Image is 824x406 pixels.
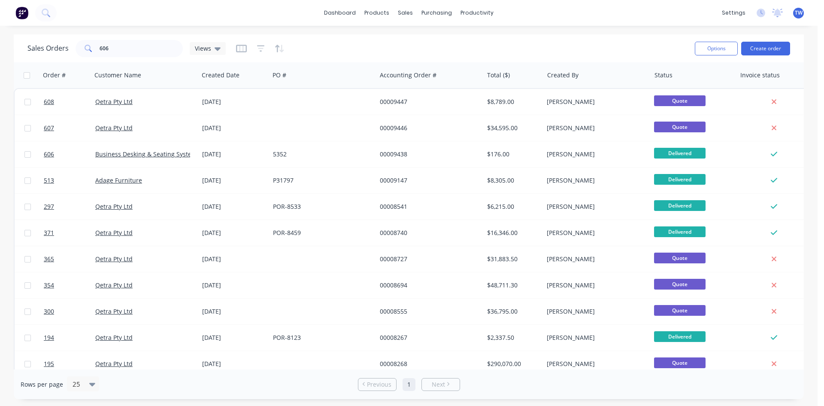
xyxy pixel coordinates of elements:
div: 00008727 [380,255,475,263]
span: Views [195,44,211,53]
div: 00009147 [380,176,475,185]
div: settings [718,6,750,19]
div: 00009447 [380,98,475,106]
div: productivity [456,6,498,19]
div: $16,346.00 [487,229,537,237]
a: 297 [44,194,95,220]
a: 371 [44,220,95,246]
a: Qetra Pty Ltd [95,124,133,132]
div: [PERSON_NAME] [547,202,642,211]
div: P31797 [273,176,368,185]
a: Next page [422,380,460,389]
div: [DATE] [202,98,266,106]
div: [DATE] [202,150,266,159]
div: Invoice status [740,71,780,79]
a: Qetra Pty Ltd [95,333,133,342]
span: 606 [44,150,54,159]
div: [DATE] [202,202,266,211]
div: 00008740 [380,229,475,237]
div: 00008268 [380,360,475,368]
span: Delivered [654,174,706,185]
div: 00008555 [380,307,475,316]
span: Quote [654,305,706,316]
div: Total ($) [487,71,510,79]
div: [DATE] [202,360,266,368]
div: purchasing [417,6,456,19]
div: $48,711.30 [487,281,537,290]
a: Qetra Pty Ltd [95,255,133,263]
div: [PERSON_NAME] [547,255,642,263]
a: 354 [44,272,95,298]
div: sales [394,6,417,19]
span: 608 [44,98,54,106]
span: Quote [654,357,706,368]
div: PO # [273,71,286,79]
span: 365 [44,255,54,263]
div: $176.00 [487,150,537,159]
span: 195 [44,360,54,368]
div: $8,305.00 [487,176,537,185]
div: POR-8533 [273,202,368,211]
div: Created By [547,71,579,79]
div: $36,795.00 [487,307,537,316]
a: Qetra Pty Ltd [95,307,133,315]
span: Quote [654,95,706,106]
span: Quote [654,279,706,290]
button: Create order [741,42,790,55]
a: 607 [44,115,95,141]
a: Qetra Pty Ltd [95,360,133,368]
span: Quote [654,253,706,263]
span: Delivered [654,331,706,342]
div: $34,595.00 [487,124,537,132]
a: Adage Furniture [95,176,142,184]
a: 608 [44,89,95,115]
div: [PERSON_NAME] [547,124,642,132]
a: dashboard [320,6,360,19]
div: [PERSON_NAME] [547,333,642,342]
div: $31,883.50 [487,255,537,263]
img: Factory [15,6,28,19]
div: [PERSON_NAME] [547,229,642,237]
div: Status [654,71,673,79]
div: products [360,6,394,19]
div: 5352 [273,150,368,159]
div: Accounting Order # [380,71,436,79]
a: 606 [44,141,95,167]
div: [DATE] [202,333,266,342]
div: [DATE] [202,229,266,237]
span: Quote [654,122,706,132]
ul: Pagination [354,378,463,391]
div: Customer Name [94,71,141,79]
a: 300 [44,299,95,324]
a: 195 [44,351,95,377]
div: POR-8123 [273,333,368,342]
div: 00009438 [380,150,475,159]
a: Page 1 is your current page [403,378,415,391]
span: 513 [44,176,54,185]
div: [PERSON_NAME] [547,98,642,106]
span: 371 [44,229,54,237]
div: $6,215.00 [487,202,537,211]
span: Next [432,380,445,389]
h1: Sales Orders [27,44,69,52]
a: Qetra Pty Ltd [95,98,133,106]
div: $2,337.50 [487,333,537,342]
div: Order # [43,71,66,79]
div: 00008267 [380,333,475,342]
span: 297 [44,202,54,211]
span: TW [795,9,803,17]
span: Delivered [654,148,706,159]
span: 194 [44,333,54,342]
div: POR-8459 [273,229,368,237]
div: [DATE] [202,176,266,185]
div: [PERSON_NAME] [547,281,642,290]
a: Qetra Pty Ltd [95,202,133,211]
span: Rows per page [21,380,63,389]
a: Previous page [358,380,396,389]
span: 300 [44,307,54,316]
div: 00009446 [380,124,475,132]
div: [DATE] [202,307,266,316]
span: Previous [367,380,391,389]
span: Delivered [654,200,706,211]
div: [PERSON_NAME] [547,176,642,185]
